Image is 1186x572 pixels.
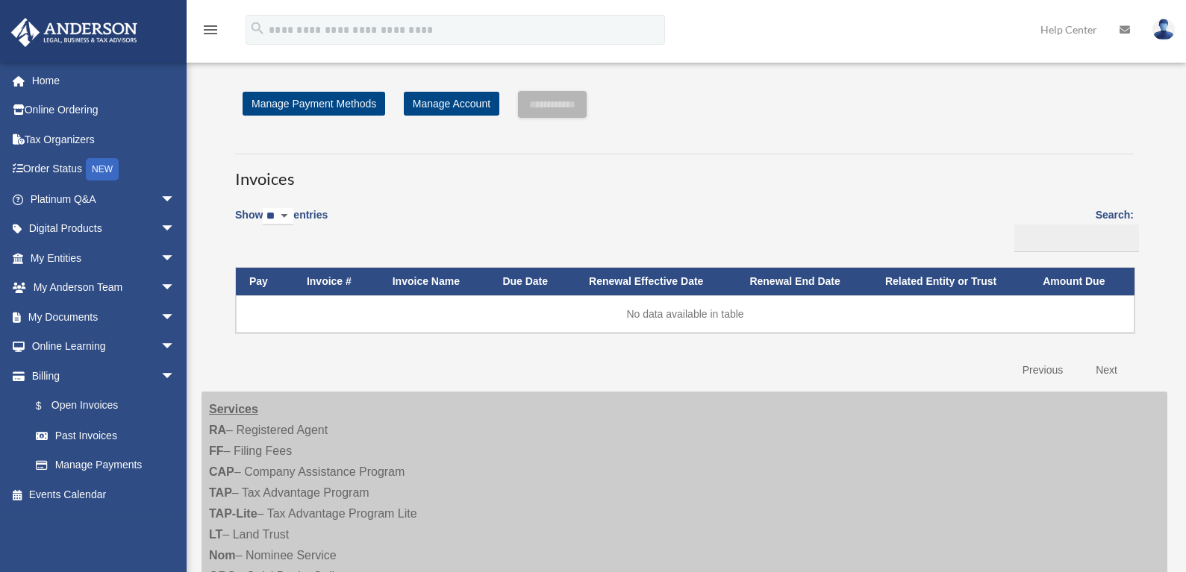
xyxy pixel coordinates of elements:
i: menu [202,21,219,39]
a: Digital Productsarrow_drop_down [10,214,198,244]
a: My Documentsarrow_drop_down [10,302,198,332]
a: Manage Payment Methods [243,92,385,116]
th: Related Entity or Trust: activate to sort column ascending [872,268,1029,295]
strong: CAP [209,465,234,478]
a: Order StatusNEW [10,154,198,185]
a: Home [10,66,198,95]
strong: TAP [209,486,232,499]
span: $ [44,397,52,415]
a: Platinum Q&Aarrow_drop_down [10,184,198,214]
a: Tax Organizers [10,125,198,154]
strong: Nom [209,549,236,562]
a: $Open Invoices [21,391,183,421]
h3: Invoices [235,154,1134,191]
select: Showentries [263,208,293,225]
th: Due Date: activate to sort column ascending [489,268,575,295]
a: My Entitiesarrow_drop_down [10,243,198,273]
div: NEW [86,158,119,180]
strong: TAP-Lite [209,507,258,520]
img: User Pic [1152,19,1175,40]
img: Anderson Advisors Platinum Portal [7,18,142,47]
strong: LT [209,528,222,541]
a: Next [1084,355,1129,386]
span: arrow_drop_down [160,214,190,245]
a: Events Calendar [10,480,198,509]
i: search [249,20,266,37]
th: Invoice Name: activate to sort column ascending [379,268,490,295]
span: arrow_drop_down [160,332,190,362]
a: Billingarrow_drop_down [10,361,190,391]
th: Pay: activate to sort column descending [236,268,293,295]
strong: Services [209,403,258,415]
th: Renewal End Date: activate to sort column ascending [736,268,872,295]
th: Renewal Effective Date: activate to sort column ascending [575,268,736,295]
span: arrow_drop_down [160,243,190,274]
label: Search: [1009,206,1134,252]
strong: RA [209,424,226,436]
span: arrow_drop_down [160,273,190,304]
th: Invoice #: activate to sort column ascending [293,268,379,295]
th: Amount Due: activate to sort column ascending [1029,268,1134,295]
label: Show entries [235,206,328,240]
strong: FF [209,444,224,457]
input: Search: [1014,224,1139,253]
a: Online Ordering [10,95,198,125]
a: Manage Account [404,92,499,116]
a: Previous [1011,355,1074,386]
span: arrow_drop_down [160,361,190,392]
a: menu [202,26,219,39]
a: Online Learningarrow_drop_down [10,332,198,362]
span: arrow_drop_down [160,302,190,333]
td: No data available in table [236,295,1134,333]
span: arrow_drop_down [160,184,190,215]
a: My Anderson Teamarrow_drop_down [10,273,198,303]
a: Manage Payments [21,450,190,480]
a: Past Invoices [21,421,190,450]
